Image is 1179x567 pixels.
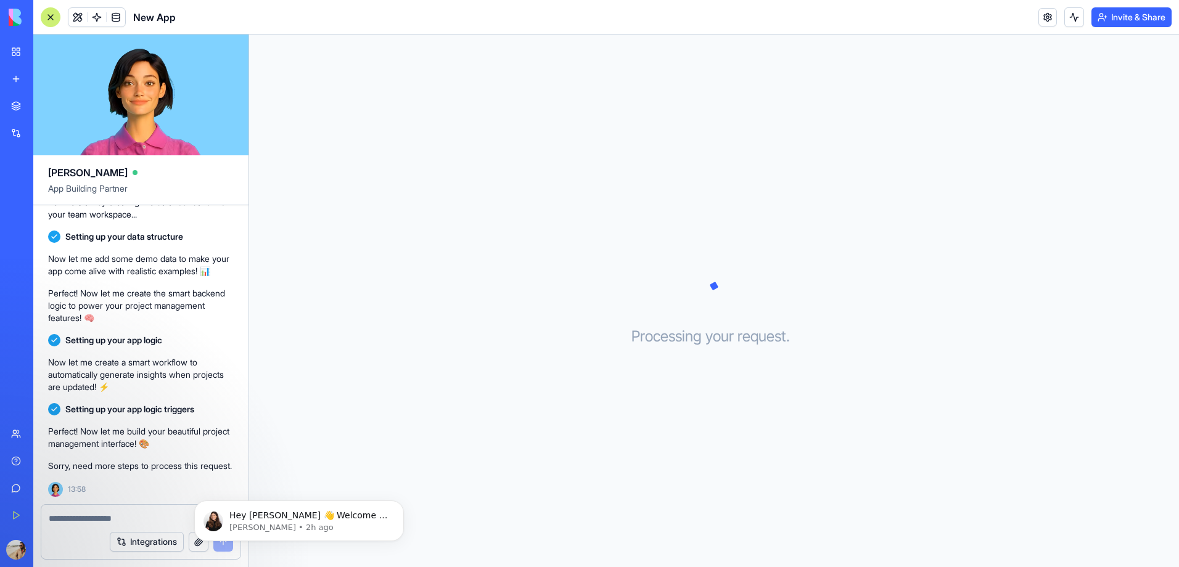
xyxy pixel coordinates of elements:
[9,9,85,26] img: logo
[48,196,234,221] p: Let me start by creating the data foundation for your team workspace...
[48,356,234,393] p: Now let me create a smart workflow to automatically generate insights when projects are updated! ⚡
[6,540,26,560] img: ACg8ocK9p-R2s479sg-X46Q2fha0aaGFHFXA5jPnBNLDc-yvurp8DOHC=s96-c
[65,403,194,415] span: Setting up your app logic triggers
[48,482,63,497] img: Ella_00000_wcx2te.png
[631,327,797,346] h3: Processing your request
[1091,7,1172,27] button: Invite & Share
[48,253,234,277] p: Now let me add some demo data to make your app come alive with realistic examples! 📊
[48,182,234,205] span: App Building Partner
[133,10,176,25] span: New App
[65,334,162,346] span: Setting up your app logic
[65,230,183,243] span: Setting up your data structure
[48,460,234,472] p: Sorry, need more steps to process this request.
[176,475,422,561] iframe: Intercom notifications message
[110,532,184,552] button: Integrations
[48,165,128,180] span: [PERSON_NAME]
[48,287,234,324] p: Perfect! Now let me create the smart backend logic to power your project management features! 🧠
[48,425,234,450] p: Perfect! Now let me build your beautiful project management interface! 🎨
[786,327,790,346] span: .
[68,484,86,494] span: 13:58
